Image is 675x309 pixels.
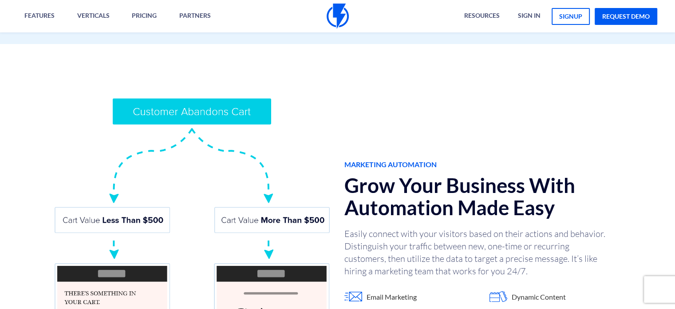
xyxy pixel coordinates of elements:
[344,228,611,277] p: Easily connect with your visitors based on their actions and behavior. Distinguish your traffic b...
[344,174,622,219] h2: Grow Your Business With Automation Made Easy
[512,292,566,302] span: Dynamic Content
[595,8,657,25] a: request demo
[344,160,622,170] span: MARKETING AUTOMATION
[552,8,590,25] a: signup
[367,292,417,302] span: Email Marketing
